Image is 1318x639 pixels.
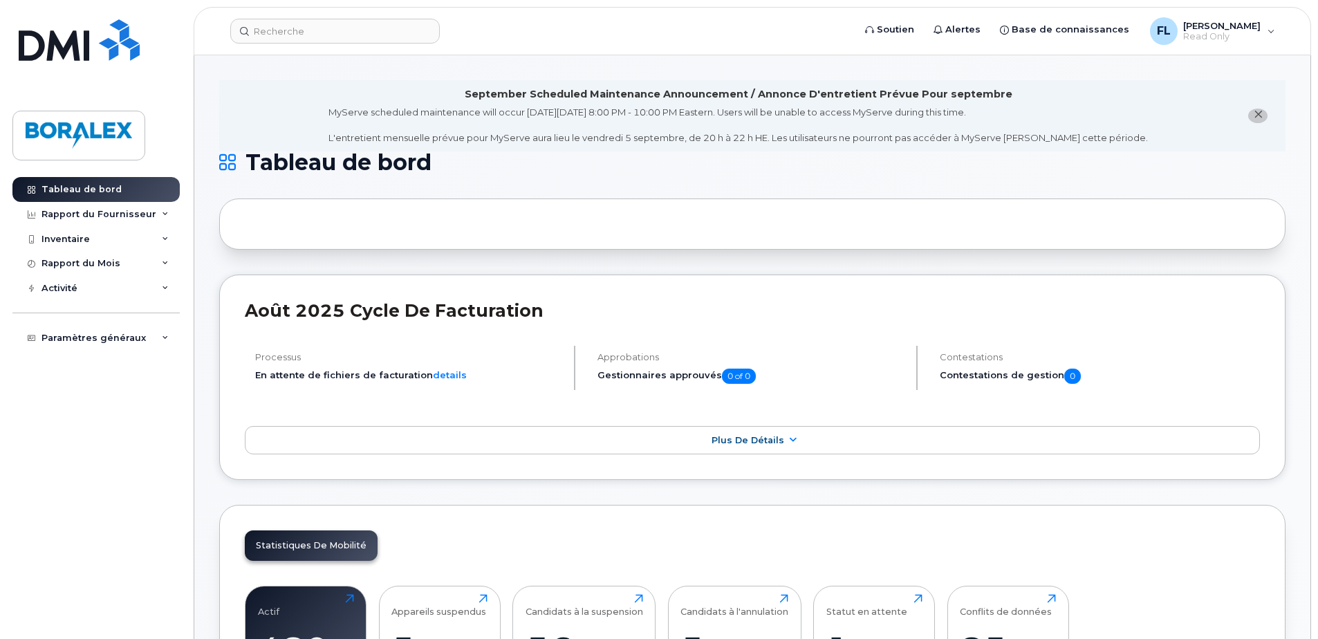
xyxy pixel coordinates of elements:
[722,369,756,384] span: 0 of 0
[328,106,1148,145] div: MyServe scheduled maintenance will occur [DATE][DATE] 8:00 PM - 10:00 PM Eastern. Users will be u...
[680,594,788,617] div: Candidats à l'annulation
[940,369,1260,384] h5: Contestations de gestion
[255,352,562,362] h4: Processus
[245,300,1260,321] h2: août 2025 Cycle de facturation
[826,594,907,617] div: Statut en attente
[960,594,1052,617] div: Conflits de données
[597,369,904,384] h5: Gestionnaires approuvés
[255,369,562,382] li: En attente de fichiers de facturation
[712,435,784,445] span: Plus de détails
[526,594,643,617] div: Candidats à la suspension
[391,594,486,617] div: Appareils suspendus
[1248,109,1268,123] button: close notification
[465,87,1012,102] div: September Scheduled Maintenance Announcement / Annonce D'entretient Prévue Pour septembre
[433,369,467,380] a: details
[597,352,904,362] h4: Approbations
[1064,369,1081,384] span: 0
[258,594,279,617] div: Actif
[940,352,1260,362] h4: Contestations
[245,152,431,173] span: Tableau de bord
